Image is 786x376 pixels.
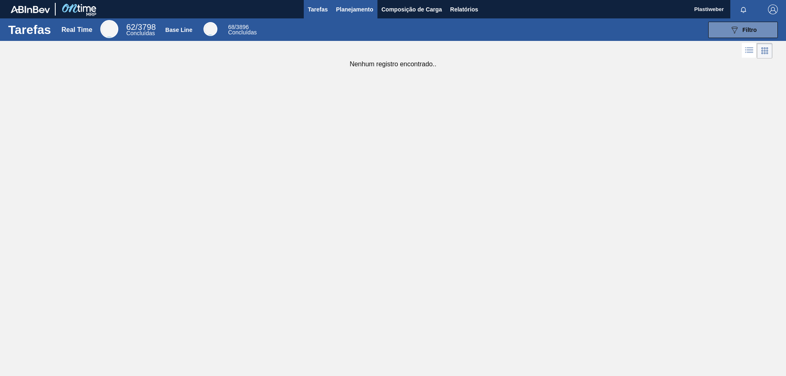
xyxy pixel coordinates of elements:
[126,30,155,36] span: Concluídas
[100,20,118,38] div: Real Time
[126,23,135,32] span: 62
[11,6,50,13] img: TNhmsLtSVTkK8tSr43FrP2fwEKptu5GPRR3wAAAABJRU5ErkJggg==
[126,24,156,36] div: Real Time
[308,5,328,14] span: Tarefas
[742,43,757,59] div: Visão em Lista
[228,24,235,30] span: 68
[228,24,249,30] span: / 3896
[382,5,442,14] span: Composição de Carga
[126,23,156,32] span: / 3798
[165,27,192,33] div: Base Line
[228,29,257,36] span: Concluídas
[450,5,478,14] span: Relatórios
[8,25,51,34] h1: Tarefas
[228,25,257,35] div: Base Line
[743,27,757,33] span: Filtro
[61,26,92,34] div: Real Time
[730,4,757,15] button: Notificações
[203,22,217,36] div: Base Line
[757,43,772,59] div: Visão em Cards
[708,22,778,38] button: Filtro
[768,5,778,14] img: Logout
[336,5,373,14] span: Planejamento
